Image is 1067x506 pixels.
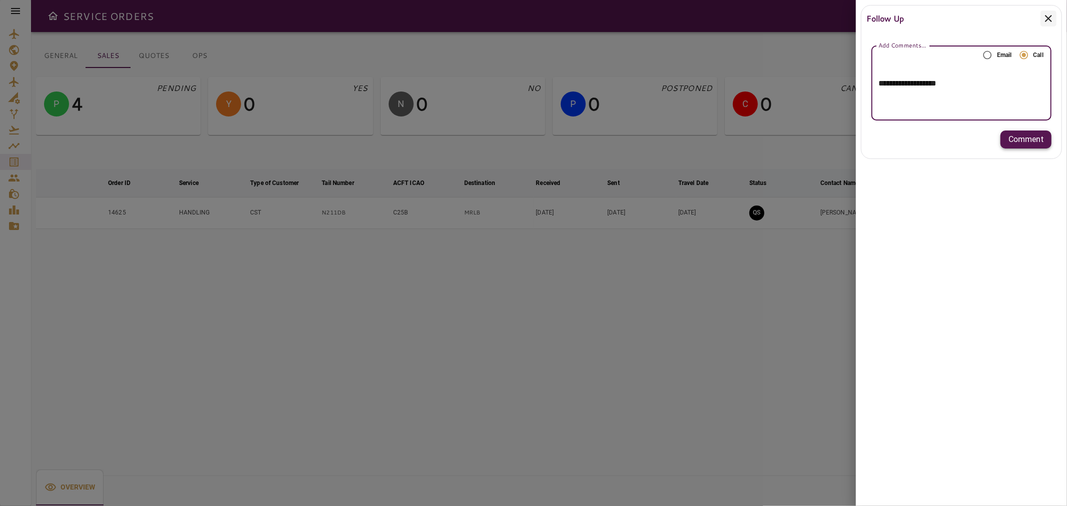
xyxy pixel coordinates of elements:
[866,12,904,25] h6: Follow Up
[1008,133,1043,145] p: Comment
[1033,50,1043,59] span: Call
[1000,130,1051,148] button: Comment
[997,50,1012,59] span: Email
[878,41,926,49] label: Add Comments...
